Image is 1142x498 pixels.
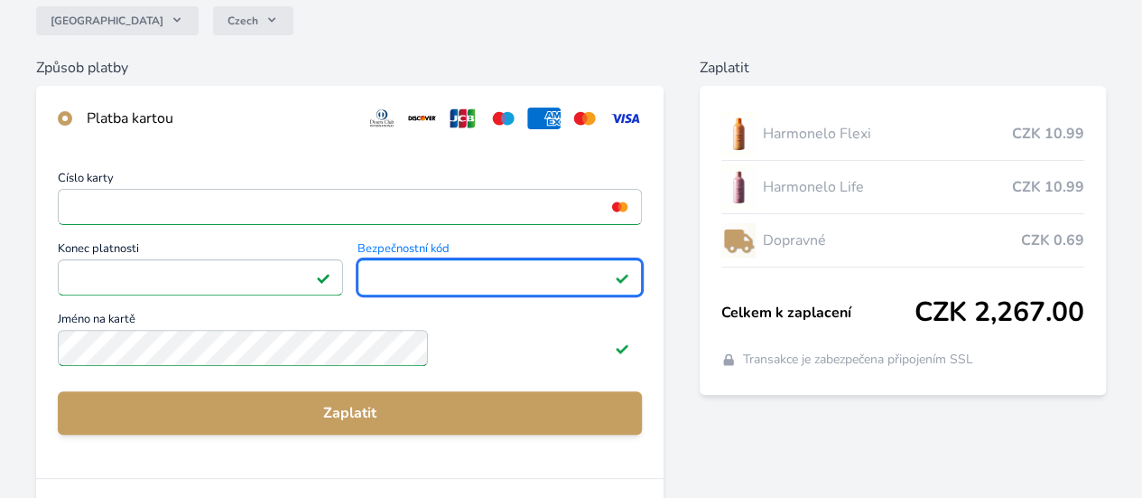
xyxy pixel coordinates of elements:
[316,270,330,285] img: Platné pole
[58,314,642,330] span: Jméno na kartě
[66,265,335,290] iframe: Iframe pro datum vypršení platnosti
[700,57,1106,79] h6: Zaplatit
[721,111,756,156] img: CLEAN_FLEXI_se_stinem_x-hi_(1)-lo.jpg
[1012,176,1084,198] span: CZK 10.99
[446,108,479,129] img: jcb.svg
[51,14,163,28] span: [GEOGRAPHIC_DATA]
[58,391,642,435] button: Zaplatit
[58,330,428,366] input: Jméno na kartěPlatné pole
[405,108,439,129] img: discover.svg
[763,176,1012,198] span: Harmonelo Life
[721,302,915,324] span: Celkem k zaplacení
[58,243,343,259] span: Konec platnosti
[66,194,634,220] iframe: Iframe pro číslo karty
[227,14,258,28] span: Czech
[213,6,293,35] button: Czech
[487,108,520,129] img: maestro.svg
[58,173,642,189] span: Číslo karty
[615,270,629,285] img: Platné pole
[615,341,629,355] img: Platné pole
[721,218,756,263] img: delivery-lo.png
[527,108,561,129] img: amex.svg
[72,402,627,424] span: Zaplatit
[568,108,601,129] img: mc.svg
[1012,123,1084,145] span: CZK 10.99
[721,164,756,210] img: CLEAN_LIFE_se_stinem_x-lo.jpg
[608,199,632,215] img: mc
[608,108,642,129] img: visa.svg
[743,351,973,369] span: Transakce je zabezpečena připojením SSL
[36,57,664,79] h6: Způsob platby
[763,230,1021,251] span: Dopravné
[763,123,1012,145] span: Harmonelo Flexi
[87,108,351,129] div: Platba kartou
[357,243,643,259] span: Bezpečnostní kód
[366,265,635,290] iframe: Iframe pro bezpečnostní kód
[36,6,199,35] button: [GEOGRAPHIC_DATA]
[366,108,399,129] img: diners.svg
[915,296,1084,329] span: CZK 2,267.00
[1021,230,1084,251] span: CZK 0.69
